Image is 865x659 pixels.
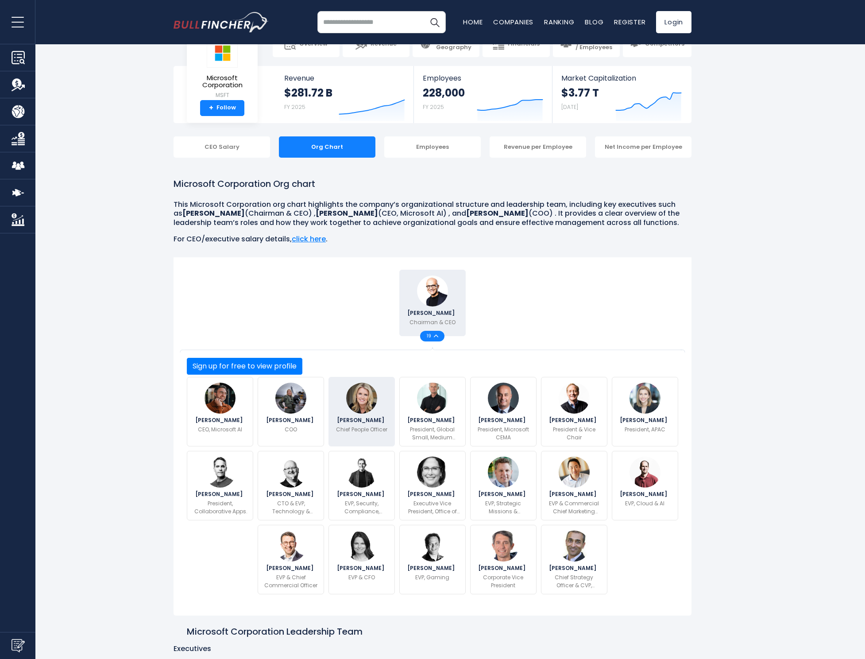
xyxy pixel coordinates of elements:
[407,492,457,497] span: [PERSON_NAME]
[346,531,377,562] img: Amy Hood
[656,11,691,33] a: Login
[194,74,251,89] span: Microsoft Corporation
[559,531,590,562] img: Bobby Yerramilli-Rao
[490,136,586,158] div: Revenue per Employee
[595,136,691,158] div: Net Income per Employee
[625,426,665,434] p: President, APAC
[488,383,519,414] img: Samer Abu-Ltaif
[399,377,466,446] a: Ralph Haupter [PERSON_NAME] President, Global Small, Medium Enterprises And Channel
[384,136,481,158] div: Employees
[174,136,270,158] div: CEO Salary
[470,525,537,594] a: Dan Lewis [PERSON_NAME] Corporate Vice President
[407,566,457,571] span: [PERSON_NAME]
[346,457,377,488] img: Charlie Bell
[348,574,375,581] p: EVP & CFO
[399,525,466,594] a: Phil Spencer [PERSON_NAME] EVP, Gaming
[417,383,448,414] img: Ralph Haupter
[195,418,245,423] span: [PERSON_NAME]
[266,566,316,571] span: [PERSON_NAME]
[541,451,607,520] a: Takeshi Numoto [PERSON_NAME] EVP & Commercial Chief Marketing Officer
[299,40,328,48] span: Overview
[478,566,528,571] span: [PERSON_NAME]
[284,103,305,111] small: FY 2025
[195,492,245,497] span: [PERSON_NAME]
[407,310,457,316] span: [PERSON_NAME]
[561,103,578,111] small: [DATE]
[478,418,528,423] span: [PERSON_NAME]
[470,377,537,446] a: Samer Abu-Ltaif [PERSON_NAME] President, Microsoft CEMA
[263,574,318,589] p: EVP & Chief Commercial Officer
[614,17,645,27] a: Register
[187,626,363,637] h2: Microsoft Corporation Leadership Team
[258,525,324,594] a: Judson Althoff [PERSON_NAME] EVP & Chief Commercial Officer
[174,12,269,32] img: bullfincher logo
[337,566,387,571] span: [PERSON_NAME]
[620,418,670,423] span: [PERSON_NAME]
[541,525,607,594] a: Bobby Yerramilli-Rao [PERSON_NAME] Chief Strategy Officer & CVP, Corporate Strategy
[328,525,395,594] a: Amy Hood [PERSON_NAME] EVP & CFO
[187,451,253,520] a: Jeff Teper [PERSON_NAME] President, Collaborative Apps & Platforms
[292,234,326,244] a: click here
[187,358,302,375] button: Sign up for free to view profile
[427,334,434,338] span: 19
[493,17,533,27] a: Companies
[547,426,602,442] p: President & Vice Chair
[407,418,457,423] span: [PERSON_NAME]
[549,566,599,571] span: [PERSON_NAME]
[336,426,387,434] p: Chief People Officer
[547,500,602,516] p: EVP & Commercial Chief Marketing Officer
[187,377,253,446] a: Mustafa Suleyman [PERSON_NAME] CEO, Microsoft AI
[275,66,414,123] a: Revenue $281.72 B FY 2025
[414,66,552,123] a: Employees 228,000 FY 2025
[549,492,599,497] span: [PERSON_NAME]
[620,492,670,497] span: [PERSON_NAME]
[541,377,607,446] a: Brad Smith [PERSON_NAME] President & Vice Chair
[544,17,574,27] a: Ranking
[645,40,684,48] span: Competitors
[275,457,306,488] img: Kevin Scott
[547,574,602,589] p: Chief Strategy Officer & CVP, Corporate Strategy
[258,451,324,520] a: Kevin Scott [PERSON_NAME] CTO & EVP, Technology & Research
[423,86,465,100] strong: 228,000
[417,457,448,488] img: Kathleen Hogan
[629,457,660,488] img: Scott Guthrie
[435,36,472,51] span: Product / Geography
[478,492,528,497] span: [PERSON_NAME]
[205,457,236,488] img: Jeff Teper
[466,208,529,218] b: [PERSON_NAME]
[405,426,460,442] p: President, Global Small, Medium Enterprises And Channel
[561,86,599,100] strong: $3.77 T
[559,383,590,414] img: Brad Smith
[334,500,389,516] p: EVP, Security, Compliance, Identity & Management
[463,17,483,27] a: Home
[552,66,691,123] a: Market Capitalization $3.77 T [DATE]
[193,38,251,100] a: Microsoft Corporation MSFT
[275,383,306,414] img: Carolina Dybeck Happe
[266,418,316,423] span: [PERSON_NAME]
[625,500,664,508] p: EVP, Cloud & AI
[205,383,236,414] img: Mustafa Suleyman
[612,451,678,520] a: Scott Guthrie [PERSON_NAME] EVP, Cloud & AI
[275,531,306,562] img: Judson Althoff
[476,574,531,589] p: Corporate Vice President
[371,40,397,48] span: Revenue
[399,270,466,336] a: Satya Nadella [PERSON_NAME] Chairman & CEO 19
[549,418,599,423] span: [PERSON_NAME]
[266,492,316,497] span: [PERSON_NAME]
[182,208,245,218] b: [PERSON_NAME]
[258,377,324,446] a: Carolina Dybeck Happe [PERSON_NAME] COO
[488,457,519,488] img: Jason Zander
[174,235,691,244] p: For CEO/executive salary details, .
[193,500,247,516] p: President, Collaborative Apps & Platforms
[174,177,691,190] h1: Microsoft Corporation Org chart
[198,426,242,434] p: CEO, Microsoft AI
[415,574,449,581] p: EVP, Gaming
[316,208,378,218] b: [PERSON_NAME]
[174,644,691,654] p: Executives
[284,74,405,82] span: Revenue
[488,531,519,562] img: Dan Lewis
[476,426,531,442] p: President, Microsoft CEMA
[405,500,460,516] p: Executive Vice President, Office of Strategy and Transformation
[629,383,660,414] img: Andrea Della Mattea
[284,86,332,100] strong: $281.72 B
